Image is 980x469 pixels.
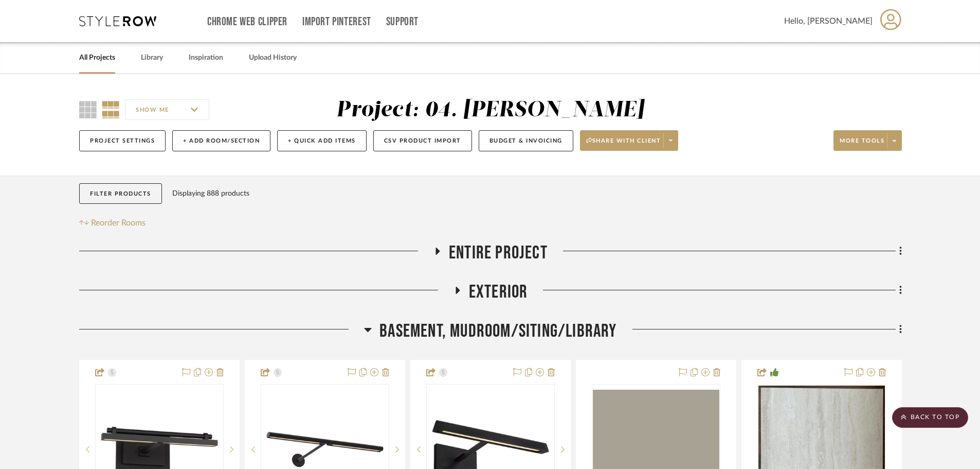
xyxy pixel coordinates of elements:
[79,51,115,65] a: All Projects
[373,130,472,151] button: CSV Product Import
[189,51,223,65] a: Inspiration
[336,99,644,121] div: Project: 04. [PERSON_NAME]
[172,130,270,151] button: + Add Room/Section
[833,130,902,151] button: More tools
[580,130,679,151] button: Share with client
[141,51,163,65] a: Library
[386,18,419,26] a: Support
[784,15,873,27] span: Hello, [PERSON_NAME]
[469,281,528,303] span: Exterior
[277,130,367,151] button: + Quick Add Items
[91,217,146,229] span: Reorder Rooms
[207,18,287,26] a: Chrome Web Clipper
[586,137,661,152] span: Share with client
[172,183,249,204] div: Displaying 888 products
[379,320,616,342] span: Basement, Mudroom/Siting/Library
[79,217,146,229] button: Reorder Rooms
[479,130,573,151] button: Budget & Invoicing
[79,130,166,151] button: Project Settings
[302,18,371,26] a: Import Pinterest
[840,137,884,152] span: More tools
[79,183,162,204] button: Filter Products
[249,51,297,65] a: Upload History
[449,242,548,264] span: Entire Project
[892,407,968,428] scroll-to-top-button: BACK TO TOP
